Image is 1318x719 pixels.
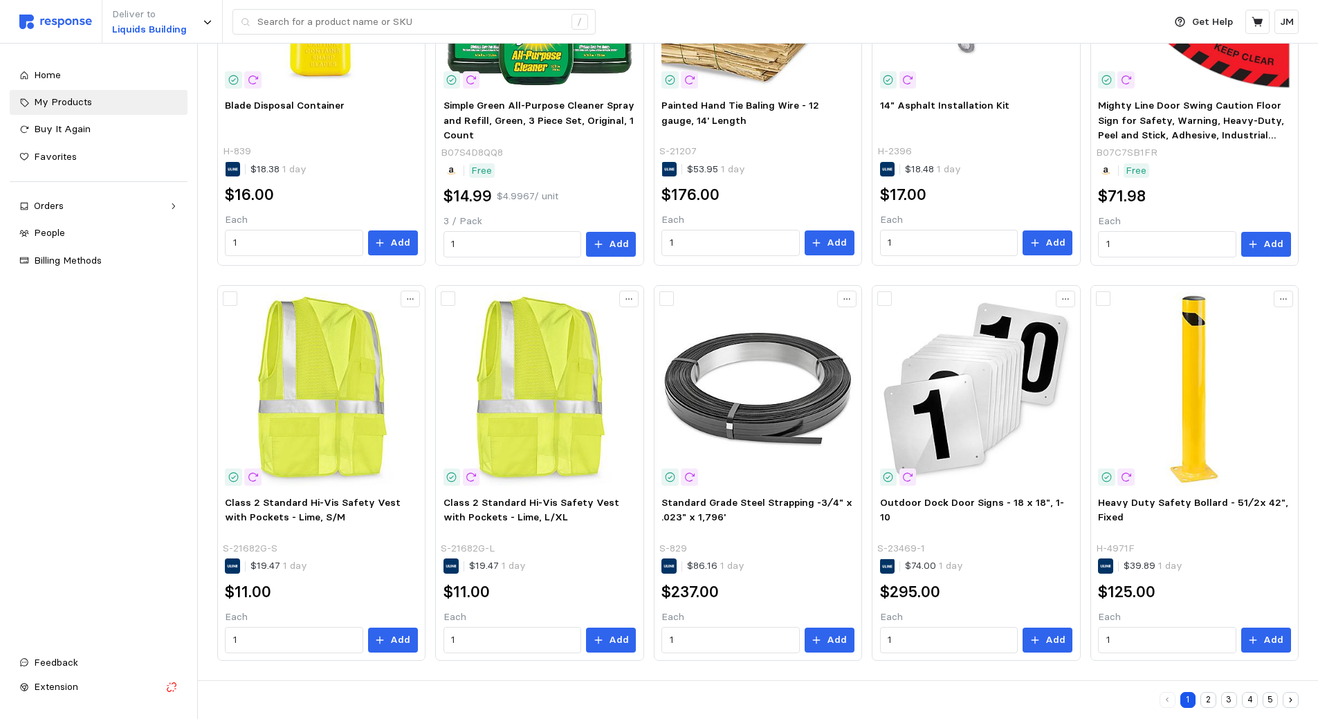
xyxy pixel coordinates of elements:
input: Qty [670,230,791,255]
p: Add [609,237,629,252]
p: Each [661,212,854,228]
p: Each [225,610,417,625]
button: Add [805,628,854,653]
p: Add [827,235,847,251]
img: H-4971F [1098,293,1290,485]
button: 4 [1242,692,1258,708]
h2: $176.00 [661,184,720,206]
p: Each [225,212,417,228]
p: Add [827,632,847,648]
p: $18.48 [905,162,961,177]
img: S-23469-1 [880,293,1072,485]
p: Each [443,610,636,625]
input: Qty [1106,628,1228,653]
a: Favorites [10,145,187,170]
p: Add [1045,235,1065,251]
span: Class 2 Standard Hi-Vis Safety Vest with Pockets - Lime, L/XL [443,496,619,524]
p: S-829 [659,541,687,556]
p: Free [471,163,492,179]
span: Heavy Duty Safety Bollard - 51⁄2x 42", Fixed [1098,496,1288,524]
a: Orders [10,194,187,219]
p: Each [661,610,854,625]
button: 3 [1221,692,1237,708]
a: My Products [10,90,187,115]
button: Add [586,628,636,653]
input: Qty [451,232,573,257]
p: Add [1263,237,1283,252]
span: 14" Asphalt Installation Kit [880,99,1009,111]
p: Add [390,235,410,251]
p: $19.47 [250,558,307,574]
p: S-21682G-L [441,541,495,556]
p: S-23469-1 [877,541,925,556]
span: Simple Green All-Purpose Cleaner Spray and Refill, Green, 3 Piece Set, Original, 1 Count [443,99,634,141]
span: 1 day [280,559,307,572]
input: Qty [888,230,1009,255]
span: Extension [34,680,78,693]
button: Add [368,230,418,255]
p: $53.95 [687,162,745,177]
span: Painted Hand Tie Baling Wire - 12 gauge, 14' Length [661,99,819,127]
span: People [34,226,65,239]
span: Blade Disposal Container [225,99,345,111]
input: Qty [451,628,573,653]
button: Add [1241,232,1291,257]
p: $74.00 [905,558,963,574]
span: Buy It Again [34,122,91,135]
a: Buy It Again [10,117,187,142]
span: 1 day [280,163,306,175]
span: Mighty Line Door Swing Caution Floor Sign for Safety, Warning, Heavy-Duty, Peel and Stick, Adhesi... [1098,99,1284,156]
img: svg%3e [19,15,92,29]
span: 1 day [936,559,963,572]
button: Add [1023,230,1072,255]
span: Home [34,69,61,81]
button: Feedback [10,650,187,675]
p: JM [1280,15,1294,30]
a: People [10,221,187,246]
a: Home [10,63,187,88]
span: My Products [34,95,92,108]
h2: $17.00 [880,184,926,206]
p: Add [1263,632,1283,648]
input: Search for a product name or SKU [257,10,564,35]
h2: $14.99 [443,185,492,207]
input: Qty [233,628,355,653]
button: Add [586,232,636,257]
p: Deliver to [112,7,187,22]
a: Billing Methods [10,248,187,273]
p: H-4971F [1096,541,1135,556]
p: H-2396 [877,144,912,159]
button: 5 [1263,692,1279,708]
span: 1 day [717,559,744,572]
span: Favorites [34,150,77,163]
span: Class 2 Standard Hi-Vis Safety Vest with Pockets - Lime, S/M [225,496,401,524]
button: Add [805,230,854,255]
p: $19.47 [469,558,526,574]
span: 1 day [1155,559,1182,572]
p: $18.38 [250,162,306,177]
img: S-21682G-L_US [443,293,636,485]
p: Add [390,632,410,648]
p: S-21207 [659,144,697,159]
p: Each [880,610,1072,625]
input: Qty [1106,232,1228,257]
p: Each [1098,610,1290,625]
p: S-21682G-S [223,541,277,556]
span: 1 day [499,559,526,572]
h2: $295.00 [880,581,940,603]
p: Add [1045,632,1065,648]
button: JM [1274,10,1299,34]
h2: $125.00 [1098,581,1155,603]
h2: $237.00 [661,581,719,603]
span: Standard Grade Steel Strapping -3⁄4" x .023" x 1,796' [661,496,852,524]
h2: $11.00 [225,581,271,603]
div: Orders [34,199,163,214]
p: $86.16 [687,558,744,574]
p: Each [880,212,1072,228]
span: Billing Methods [34,254,102,266]
button: Add [1241,628,1291,653]
input: Qty [233,230,355,255]
p: B07C7SB1FR [1096,145,1157,161]
button: 2 [1200,692,1216,708]
p: Add [609,632,629,648]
